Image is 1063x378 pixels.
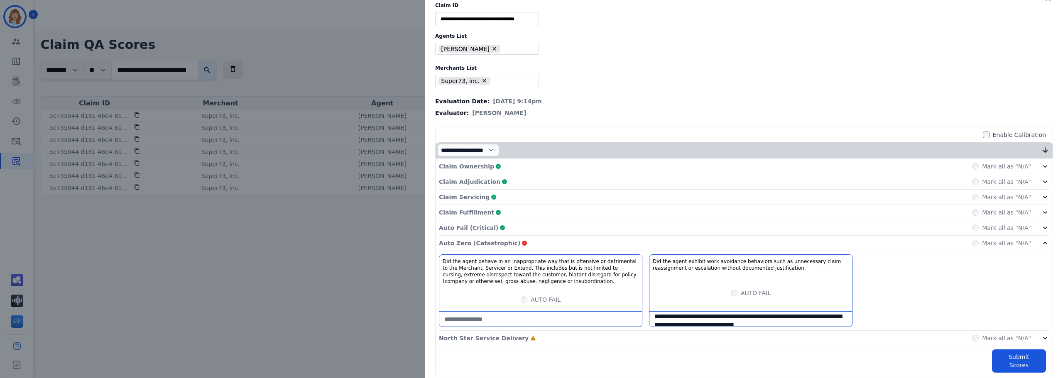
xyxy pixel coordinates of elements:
label: AUTO FAIL [741,289,771,297]
label: Merchants List [435,65,1053,71]
label: Mark all as "N/A" [982,224,1031,232]
p: Claim Fulfillment [439,208,494,217]
label: Mark all as "N/A" [982,162,1031,171]
label: Mark all as "N/A" [982,239,1031,247]
label: Mark all as "N/A" [982,334,1031,342]
div: Evaluator: [435,109,1053,117]
span: [DATE] 9:14pm [493,97,542,105]
li: [PERSON_NAME] [438,45,500,53]
h3: Did the agent exhibit work avoidance behaviors such as unnecessary claim reassignment or escalati... [653,258,849,271]
p: Auto Zero (Catastrophic) [439,239,520,247]
div: Evaluation Date: [435,97,1053,105]
label: AUTO FAIL [531,295,561,304]
p: Claim Servicing [439,193,490,201]
label: Mark all as "N/A" [982,178,1031,186]
h3: Did the agent behave in an inappropriate way that is offensive or detrimental to the Merchant, Se... [443,258,639,285]
button: Remove Super73, inc. [481,78,487,84]
li: Super73, inc. [438,77,490,85]
label: Claim ID [435,2,1053,9]
p: Claim Ownership [439,162,494,171]
ul: selected options [437,44,534,54]
label: Mark all as "N/A" [982,208,1031,217]
label: Mark all as "N/A" [982,193,1031,201]
label: Agents List [435,33,1053,39]
ul: selected options [437,76,534,86]
button: Remove Katherine Godley [491,46,497,52]
button: Submit Scores [992,349,1046,373]
p: North Star Service Delivery [439,334,529,342]
p: Auto Fail (Critical) [439,224,498,232]
span: [PERSON_NAME] [472,109,526,117]
p: Claim Adjudication [439,178,500,186]
label: Enable Calibration [993,131,1046,139]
